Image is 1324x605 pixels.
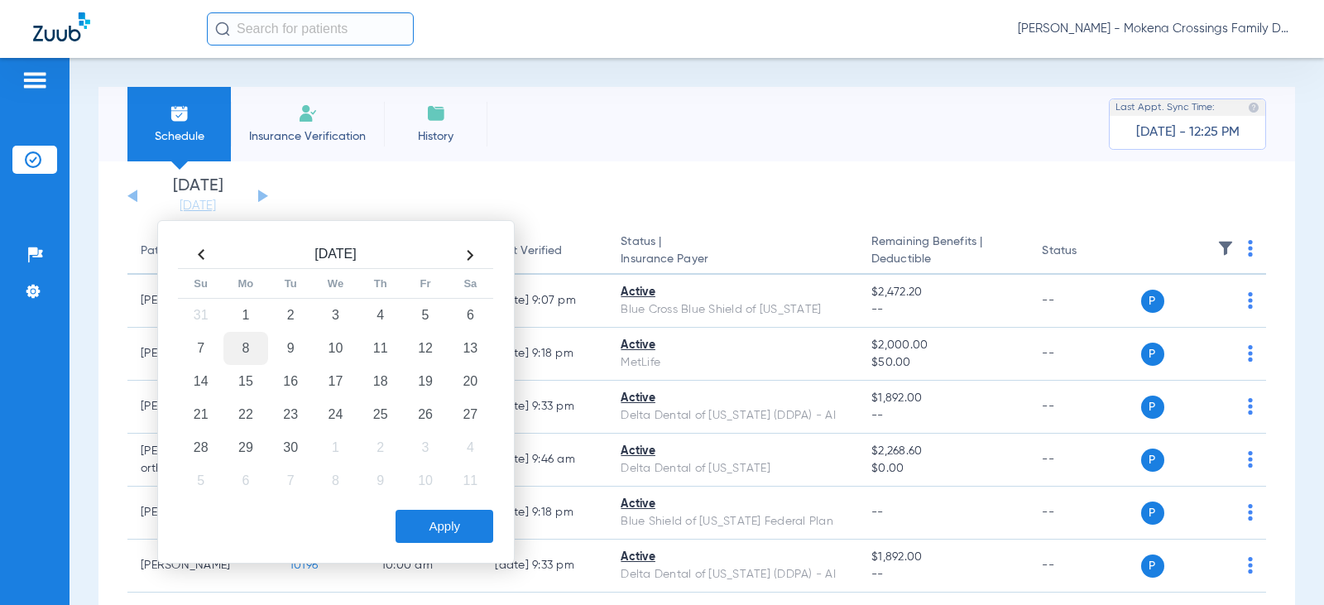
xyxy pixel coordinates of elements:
[482,328,607,381] td: [DATE] 9:18 PM
[1248,557,1253,574] img: group-dot-blue.svg
[1018,21,1291,37] span: [PERSON_NAME] - Mokena Crossings Family Dental
[871,407,1015,425] span: --
[1248,240,1253,257] img: group-dot-blue.svg
[1217,240,1234,257] img: filter.svg
[1248,398,1253,415] img: group-dot-blue.svg
[141,242,263,260] div: Patient Name
[1141,396,1164,419] span: P
[621,460,845,478] div: Delta Dental of [US_STATE]
[141,242,213,260] div: Patient Name
[495,242,562,260] div: Last Verified
[396,510,493,543] button: Apply
[621,301,845,319] div: Blue Cross Blue Shield of [US_STATE]
[871,337,1015,354] span: $2,000.00
[607,228,858,275] th: Status |
[871,301,1015,319] span: --
[621,354,845,372] div: MetLife
[207,12,414,46] input: Search for patients
[1029,228,1140,275] th: Status
[621,549,845,566] div: Active
[215,22,230,36] img: Search Icon
[1141,290,1164,313] span: P
[482,434,607,487] td: [DATE] 9:46 AM
[170,103,189,123] img: Schedule
[482,381,607,434] td: [DATE] 9:33 PM
[1029,275,1140,328] td: --
[621,390,845,407] div: Active
[396,128,475,145] span: History
[871,390,1015,407] span: $1,892.00
[621,443,845,460] div: Active
[858,228,1029,275] th: Remaining Benefits |
[482,540,607,593] td: [DATE] 9:33 PM
[621,284,845,301] div: Active
[140,128,218,145] span: Schedule
[426,103,446,123] img: History
[1029,381,1140,434] td: --
[290,559,318,571] span: 10196
[621,407,845,425] div: Delta Dental of [US_STATE] (DDPA) - AI
[368,540,482,593] td: 10:00 AM
[148,178,247,214] li: [DATE]
[621,513,845,531] div: Blue Shield of [US_STATE] Federal Plan
[223,242,448,269] th: [DATE]
[871,251,1015,268] span: Deductible
[1248,292,1253,309] img: group-dot-blue.svg
[1029,328,1140,381] td: --
[1248,504,1253,521] img: group-dot-blue.svg
[871,443,1015,460] span: $2,268.60
[1029,540,1140,593] td: --
[1248,345,1253,362] img: group-dot-blue.svg
[1136,124,1240,141] span: [DATE] - 12:25 PM
[621,496,845,513] div: Active
[298,103,318,123] img: Manual Insurance Verification
[871,566,1015,583] span: --
[871,284,1015,301] span: $2,472.20
[871,507,884,518] span: --
[621,251,845,268] span: Insurance Payer
[1248,451,1253,468] img: group-dot-blue.svg
[621,566,845,583] div: Delta Dental of [US_STATE] (DDPA) - AI
[1141,555,1164,578] span: P
[495,242,594,260] div: Last Verified
[871,354,1015,372] span: $50.00
[127,540,276,593] td: [PERSON_NAME]
[482,275,607,328] td: [DATE] 9:07 PM
[148,198,247,214] a: [DATE]
[1141,449,1164,472] span: P
[243,128,372,145] span: Insurance Verification
[1115,99,1215,116] span: Last Appt. Sync Time:
[1141,343,1164,366] span: P
[1029,434,1140,487] td: --
[22,70,48,90] img: hamburger-icon
[1248,102,1259,113] img: last sync help info
[1029,487,1140,540] td: --
[33,12,90,41] img: Zuub Logo
[621,337,845,354] div: Active
[871,460,1015,478] span: $0.00
[482,487,607,540] td: [DATE] 9:18 PM
[871,549,1015,566] span: $1,892.00
[1141,502,1164,525] span: P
